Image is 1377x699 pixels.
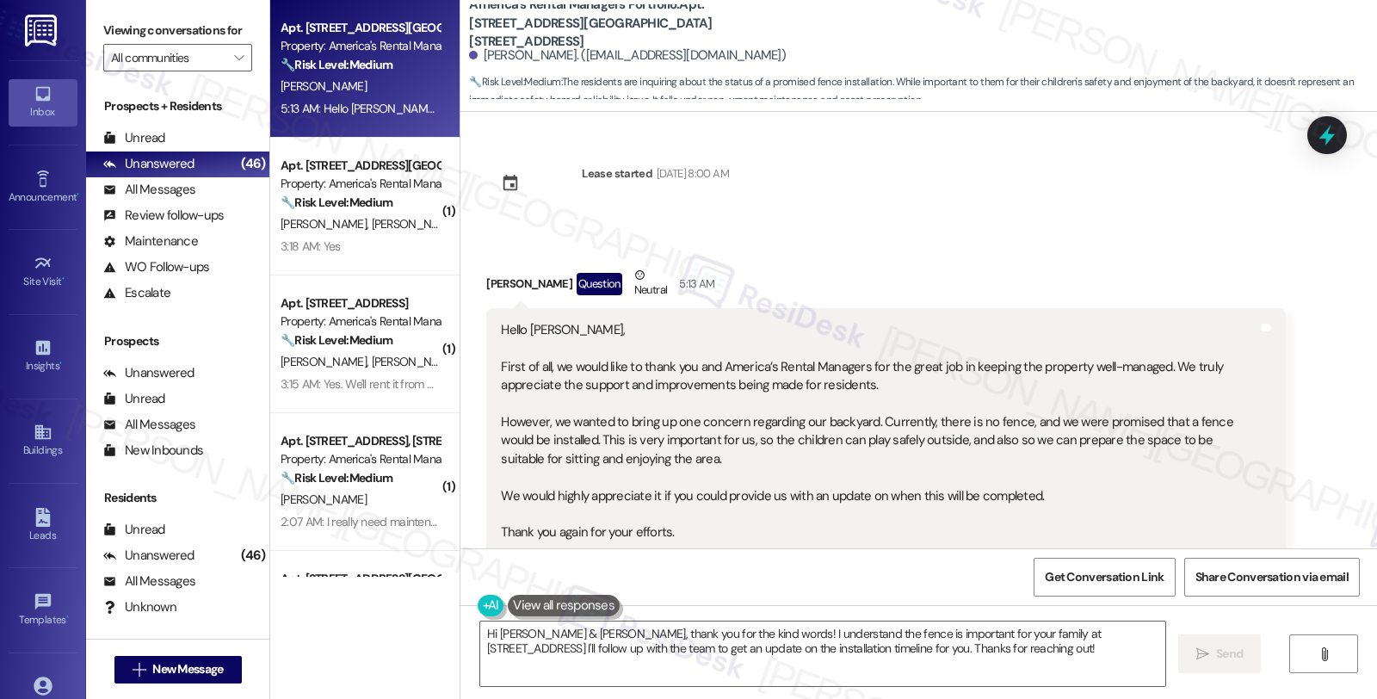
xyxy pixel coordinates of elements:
i:  [133,663,145,677]
strong: 🔧 Risk Level: Medium [281,470,392,486]
div: Lease started [582,164,652,182]
div: Property: America's Rental Managers Portfolio [281,312,440,331]
div: Unread [103,129,165,147]
div: 3:18 AM: Yes [281,238,341,254]
i:  [234,51,244,65]
img: ResiDesk Logo [25,15,60,46]
div: Prospects + Residents [86,97,269,115]
a: Inbox [9,79,77,126]
textarea: Hi [PERSON_NAME] & [PERSON_NAME], thank you for the kind words! I understand the fence is importa... [480,622,1165,686]
span: • [77,189,79,201]
span: [PERSON_NAME] [372,354,463,369]
div: Unread [103,521,165,539]
div: [PERSON_NAME] [486,266,1285,308]
div: Escalate [103,284,170,302]
i:  [1318,647,1331,661]
div: All Messages [103,572,195,591]
div: New Inbounds [103,442,203,460]
div: Property: America's Rental Managers Portfolio [281,37,440,55]
button: Share Conversation via email [1184,558,1360,597]
a: Buildings [9,418,77,464]
div: Unread [103,390,165,408]
div: Question [577,273,622,294]
span: • [66,611,69,623]
span: [PERSON_NAME] [281,354,372,369]
input: All communities [111,44,225,71]
span: : The residents are inquiring about the status of a promised fence installation. While important ... [469,73,1377,110]
div: Property: America's Rental Managers Portfolio [281,450,440,468]
span: Get Conversation Link [1045,568,1164,586]
div: Hello [PERSON_NAME], First of all, we would like to thank you and America’s Rental Managers for t... [501,321,1257,634]
div: Apt. [STREET_ADDRESS][GEOGRAPHIC_DATA][STREET_ADDRESS] [281,19,440,37]
div: All Messages [103,181,195,199]
button: Get Conversation Link [1034,558,1175,597]
span: [PERSON_NAME] [281,492,367,507]
div: Maintenance [103,232,198,251]
strong: 🔧 Risk Level: Medium [281,195,392,210]
label: Viewing conversations for [103,17,252,44]
div: Apt. [STREET_ADDRESS], [STREET_ADDRESS] [281,432,440,450]
span: • [62,273,65,285]
div: Unanswered [103,155,195,173]
span: • [59,357,62,369]
div: Prospects [86,332,269,350]
span: Send [1216,645,1243,663]
div: (46) [237,542,269,569]
button: Send [1178,634,1262,673]
strong: 🔧 Risk Level: Medium [281,332,392,348]
div: 2:07 AM: I really need maintenance to come to my house [281,514,565,529]
div: Unanswered [103,547,195,565]
a: Leads [9,503,77,549]
div: WO Follow-ups [103,258,209,276]
strong: 🔧 Risk Level: Medium [281,57,392,72]
a: Site Visit • [9,249,77,295]
div: Review follow-ups [103,207,224,225]
div: All Messages [103,416,195,434]
span: [PERSON_NAME] [281,78,367,94]
div: Property: America's Rental Managers Portfolio [281,175,440,193]
div: Apt. [STREET_ADDRESS][GEOGRAPHIC_DATA][STREET_ADDRESS] [281,570,440,588]
button: New Message [114,656,242,684]
div: Apt. [STREET_ADDRESS] [281,294,440,312]
span: [PERSON_NAME] [372,216,458,232]
div: Residents [86,489,269,507]
div: Neutral [631,266,670,302]
a: Insights • [9,333,77,380]
div: Unknown [103,598,176,616]
div: Apt. [STREET_ADDRESS][GEOGRAPHIC_DATA][STREET_ADDRESS] [281,157,440,175]
span: [PERSON_NAME] [281,216,372,232]
div: 3:15 AM: Yes. We'll rent it from a vendor. [281,376,472,392]
div: Unanswered [103,364,195,382]
span: Share Conversation via email [1195,568,1349,586]
div: [DATE] 8:00 AM [652,164,729,182]
div: 5:13 AM [675,275,714,293]
strong: 🔧 Risk Level: Medium [469,75,560,89]
a: Templates • [9,587,77,634]
i:  [1196,647,1209,661]
div: [PERSON_NAME]. ([EMAIL_ADDRESS][DOMAIN_NAME]) [469,46,786,65]
div: (46) [237,151,269,177]
span: New Message [152,660,223,678]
